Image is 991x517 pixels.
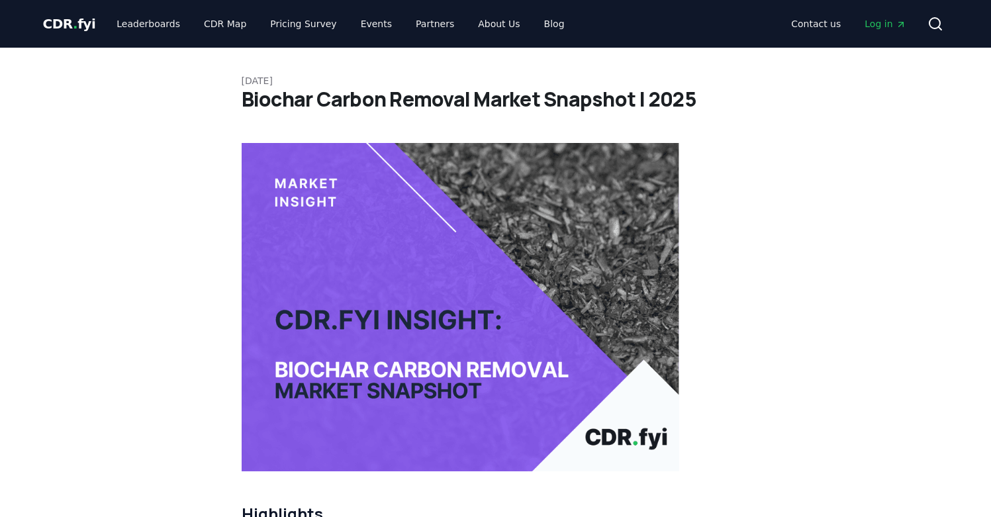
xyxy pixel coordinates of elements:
span: CDR fyi [43,16,96,32]
span: Log in [865,17,906,30]
span: . [73,16,77,32]
a: Contact us [780,12,851,36]
nav: Main [780,12,916,36]
h1: Biochar Carbon Removal Market Snapshot | 2025 [242,87,750,111]
img: blog post image [242,143,680,471]
a: Events [350,12,402,36]
a: Partners [405,12,465,36]
nav: Main [106,12,575,36]
a: CDR Map [193,12,257,36]
a: Log in [854,12,916,36]
a: Blog [534,12,575,36]
a: CDR.fyi [43,15,96,33]
p: [DATE] [242,74,750,87]
a: About Us [467,12,530,36]
a: Leaderboards [106,12,191,36]
a: Pricing Survey [260,12,347,36]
